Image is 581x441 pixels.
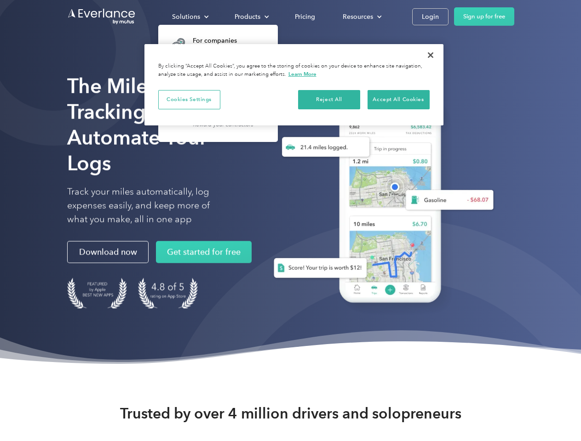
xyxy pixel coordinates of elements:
div: Login [422,11,439,23]
div: For companies [193,36,266,45]
div: Resources [343,11,373,23]
div: Pricing [295,11,315,23]
nav: Solutions [158,25,278,142]
a: Get started for free [156,241,252,263]
a: Download now [67,241,149,263]
div: Products [235,11,260,23]
a: Sign up for free [454,7,514,26]
p: Track your miles automatically, log expenses easily, and keep more of what you make, all in one app [67,185,231,226]
button: Accept All Cookies [368,90,430,109]
div: Cookie banner [144,44,443,125]
button: Close [420,45,441,65]
a: Login [412,8,449,25]
div: By clicking “Accept All Cookies”, you agree to the storing of cookies on your device to enhance s... [158,62,430,79]
div: Solutions [172,11,200,23]
img: 4.9 out of 5 stars on the app store [138,278,198,309]
div: Resources [334,9,389,25]
strong: Trusted by over 4 million drivers and solopreneurs [120,404,461,423]
a: More information about your privacy, opens in a new tab [288,71,316,77]
div: Solutions [163,9,216,25]
img: Badge for Featured by Apple Best New Apps [67,278,127,309]
div: Privacy [144,44,443,125]
a: Pricing [286,9,324,25]
a: Go to homepage [67,8,136,25]
button: Reject All [298,90,360,109]
div: Products [225,9,276,25]
a: For companiesEasy vehicle reimbursements [163,30,270,60]
img: Everlance, mileage tracker app, expense tracking app [259,87,501,317]
button: Cookies Settings [158,90,220,109]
